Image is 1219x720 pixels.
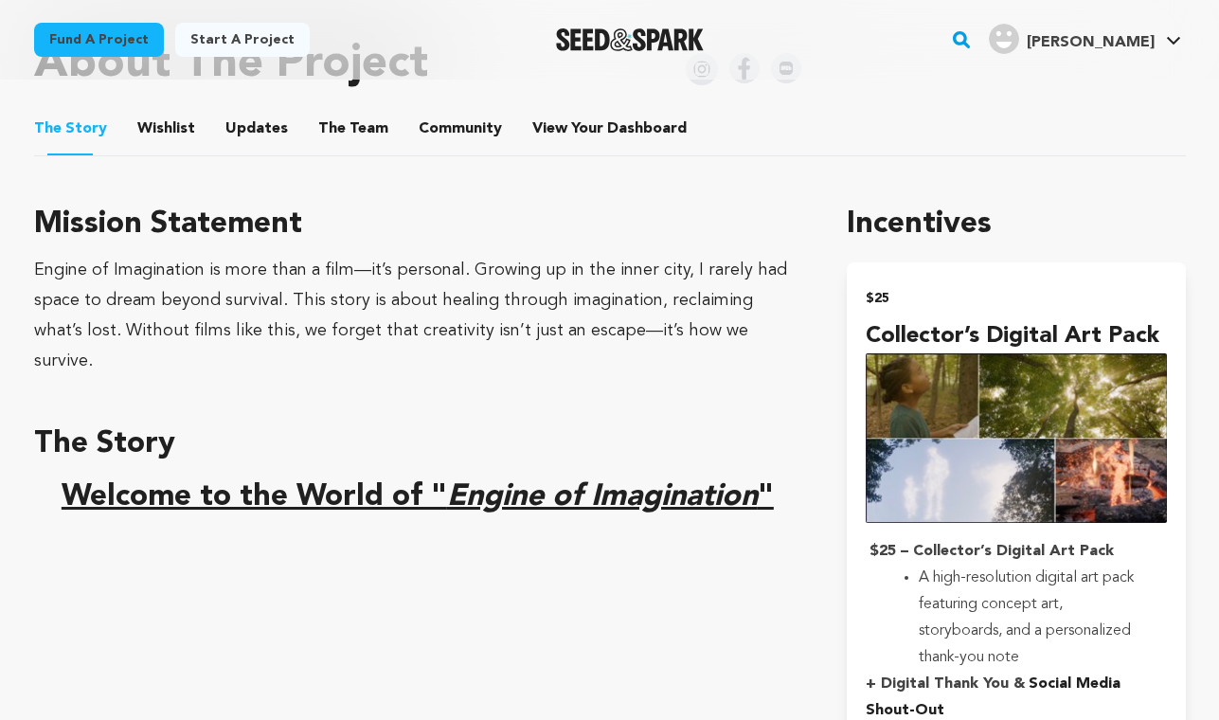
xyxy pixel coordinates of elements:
h2: $25 [866,285,1166,312]
span: [PERSON_NAME] [1027,35,1155,50]
a: ViewYourDashboard [532,117,690,140]
span: A high-resolution digital art pack featuring concept art, storyboards, and a personalized thank-y... [919,570,1134,665]
img: incentive [866,353,1166,523]
span: Story [34,117,107,140]
span: Dashboard [607,117,687,140]
span: Team [318,117,388,140]
a: Start a project [175,23,310,57]
span: Sarah S.'s Profile [985,20,1185,60]
img: user.png [989,24,1019,54]
h4: Collector’s Digital Art Pack [866,319,1166,353]
span: Your [532,117,690,140]
span: Wishlist [137,117,195,140]
a: Fund a project [34,23,164,57]
h1: Incentives [847,202,1185,247]
u: " [758,482,774,513]
span: Updates [225,117,288,140]
strong: $25 – Collector’s Digital Art Pack [869,544,1114,559]
strong: + Digital Thank You & [866,676,1025,692]
a: Sarah S.'s Profile [985,20,1185,54]
h3: The Story [34,422,802,467]
u: Engine of Imagination [447,482,758,513]
img: Seed&Spark Logo Dark Mode [556,28,705,51]
span: Community [419,117,502,140]
a: Seed&Spark Homepage [556,28,705,51]
h3: Mission Statement [34,202,802,247]
div: Sarah S.'s Profile [989,24,1155,54]
div: Engine of Imagination is more than a film—it’s personal. Growing up in the inner city, I rarely h... [34,255,802,376]
span: The [34,117,62,140]
u: Welcome to the World of " [62,482,447,513]
span: The [318,117,346,140]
